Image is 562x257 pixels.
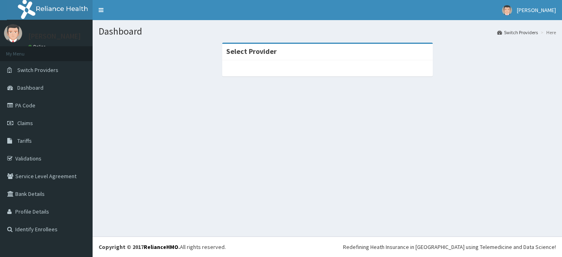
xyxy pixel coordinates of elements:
[517,6,556,14] span: [PERSON_NAME]
[93,236,562,257] footer: All rights reserved.
[502,5,512,15] img: User Image
[28,44,48,49] a: Online
[28,33,81,40] p: [PERSON_NAME]
[497,29,538,36] a: Switch Providers
[343,243,556,251] div: Redefining Heath Insurance in [GEOGRAPHIC_DATA] using Telemedicine and Data Science!
[17,137,32,144] span: Tariffs
[17,66,58,74] span: Switch Providers
[4,24,22,42] img: User Image
[99,243,180,251] strong: Copyright © 2017 .
[539,29,556,36] li: Here
[144,243,178,251] a: RelianceHMO
[99,26,556,37] h1: Dashboard
[226,47,277,56] strong: Select Provider
[17,84,43,91] span: Dashboard
[17,119,33,127] span: Claims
